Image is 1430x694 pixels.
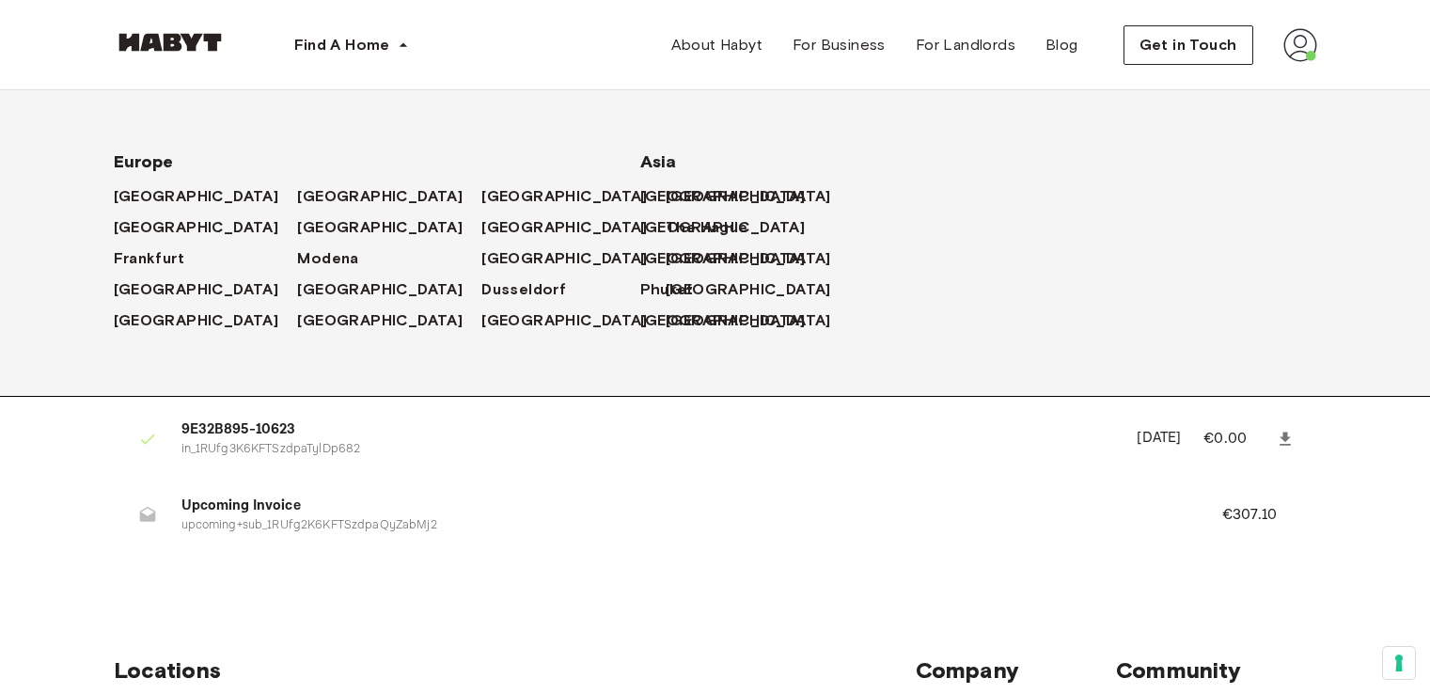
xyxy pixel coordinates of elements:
[1030,26,1093,64] a: Blog
[640,247,825,270] a: [GEOGRAPHIC_DATA]
[793,34,886,56] span: For Business
[181,419,1115,441] span: 9E32B895-10623
[640,247,806,270] span: [GEOGRAPHIC_DATA]
[666,247,850,270] a: [GEOGRAPHIC_DATA]
[279,26,424,64] button: Find A Home
[640,185,825,208] a: [GEOGRAPHIC_DATA]
[916,34,1015,56] span: For Landlords
[181,441,1115,459] p: in_1RUfg3K6KFTSzdpaTylDp682
[297,278,463,301] span: [GEOGRAPHIC_DATA]
[640,278,713,301] a: Phuket
[297,216,481,239] a: [GEOGRAPHIC_DATA]
[297,185,481,208] a: [GEOGRAPHIC_DATA]
[297,247,358,270] span: Modena
[1283,28,1317,62] img: avatar
[1116,656,1316,685] span: Community
[671,34,762,56] span: About Habyt
[114,150,580,173] span: Europe
[181,496,1177,517] span: Upcoming Invoice
[297,278,481,301] a: [GEOGRAPHIC_DATA]
[640,216,825,239] a: [GEOGRAPHIC_DATA]
[1383,647,1415,679] button: Your consent preferences for tracking technologies
[666,309,850,332] a: [GEOGRAPHIC_DATA]
[114,278,298,301] a: [GEOGRAPHIC_DATA]
[640,185,806,208] span: [GEOGRAPHIC_DATA]
[640,309,825,332] a: [GEOGRAPHIC_DATA]
[640,278,694,301] span: Phuket
[901,26,1030,64] a: For Landlords
[297,216,463,239] span: [GEOGRAPHIC_DATA]
[481,309,666,332] a: [GEOGRAPHIC_DATA]
[114,247,185,270] span: Frankfurt
[297,309,481,332] a: [GEOGRAPHIC_DATA]
[481,216,666,239] a: [GEOGRAPHIC_DATA]
[640,150,791,173] span: Asia
[297,247,377,270] a: Modena
[114,33,227,52] img: Habyt
[666,185,850,208] a: [GEOGRAPHIC_DATA]
[916,656,1116,685] span: Company
[778,26,901,64] a: For Business
[294,34,390,56] span: Find A Home
[1045,34,1078,56] span: Blog
[481,185,666,208] a: [GEOGRAPHIC_DATA]
[666,278,850,301] a: [GEOGRAPHIC_DATA]
[1139,34,1237,56] span: Get in Touch
[1124,25,1253,65] button: Get in Touch
[114,216,279,239] span: [GEOGRAPHIC_DATA]
[656,26,778,64] a: About Habyt
[640,309,806,332] span: [GEOGRAPHIC_DATA]
[1203,428,1271,450] p: €0.00
[481,247,647,270] span: [GEOGRAPHIC_DATA]
[114,185,279,208] span: [GEOGRAPHIC_DATA]
[114,185,298,208] a: [GEOGRAPHIC_DATA]
[481,278,566,301] span: Dusseldorf
[481,185,647,208] span: [GEOGRAPHIC_DATA]
[481,247,666,270] a: [GEOGRAPHIC_DATA]
[181,517,1177,535] p: upcoming+sub_1RUfg2K6KFTSzdpaQyZabMj2
[297,185,463,208] span: [GEOGRAPHIC_DATA]
[1137,428,1181,450] p: [DATE]
[481,216,647,239] span: [GEOGRAPHIC_DATA]
[640,216,806,239] span: [GEOGRAPHIC_DATA]
[666,278,831,301] span: [GEOGRAPHIC_DATA]
[481,309,647,332] span: [GEOGRAPHIC_DATA]
[114,656,916,685] span: Locations
[481,278,585,301] a: Dusseldorf
[114,278,279,301] span: [GEOGRAPHIC_DATA]
[114,247,204,270] a: Frankfurt
[114,309,279,332] span: [GEOGRAPHIC_DATA]
[114,216,298,239] a: [GEOGRAPHIC_DATA]
[1222,504,1302,527] p: €307.10
[114,309,298,332] a: [GEOGRAPHIC_DATA]
[297,309,463,332] span: [GEOGRAPHIC_DATA]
